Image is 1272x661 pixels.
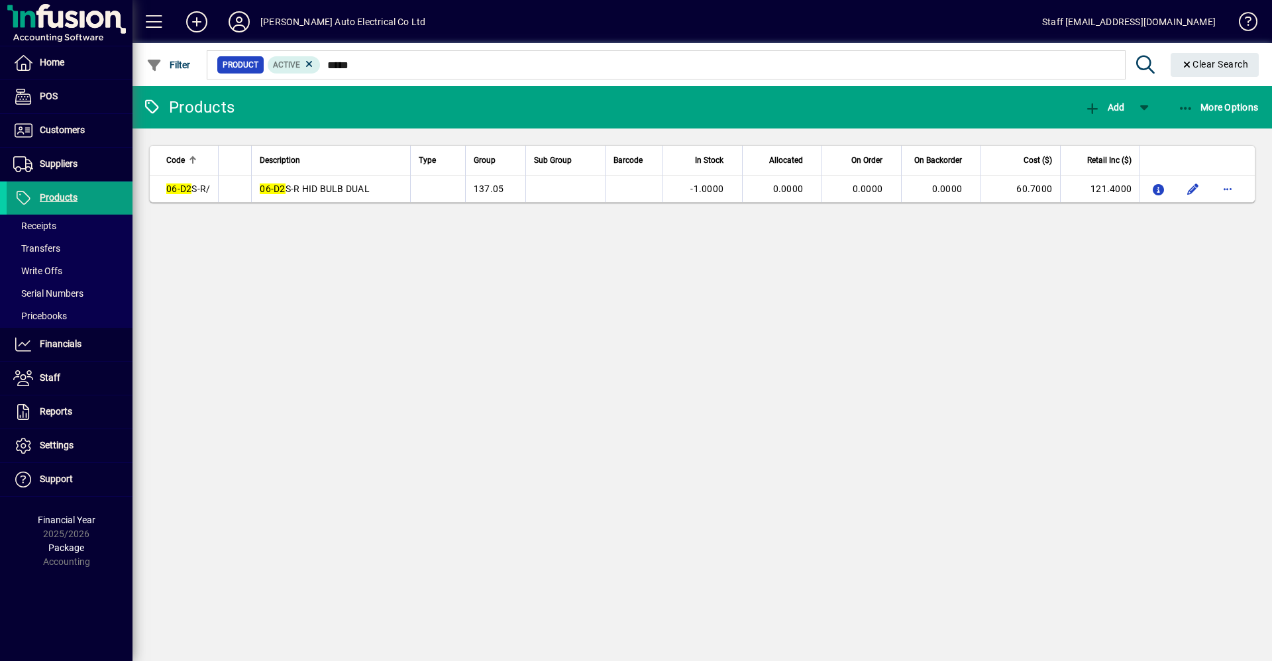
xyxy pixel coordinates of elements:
[40,57,64,68] span: Home
[268,56,321,74] mat-chip: Activation Status: Active
[166,153,210,168] div: Code
[40,474,73,484] span: Support
[38,515,95,525] span: Financial Year
[751,153,815,168] div: Allocated
[1024,153,1052,168] span: Cost ($)
[260,153,300,168] span: Description
[1175,95,1262,119] button: More Options
[7,282,132,305] a: Serial Numbers
[273,60,300,70] span: Active
[1085,102,1124,113] span: Add
[166,183,210,194] span: S-R/
[40,406,72,417] span: Reports
[48,542,84,553] span: Package
[260,183,370,194] span: S-R HID BULB DUAL
[7,114,132,147] a: Customers
[7,215,132,237] a: Receipts
[534,153,572,168] span: Sub Group
[7,328,132,361] a: Financials
[773,183,804,194] span: 0.0000
[142,97,235,118] div: Products
[7,46,132,79] a: Home
[1171,53,1259,77] button: Clear
[1081,95,1128,119] button: Add
[40,158,78,169] span: Suppliers
[7,260,132,282] a: Write Offs
[7,395,132,429] a: Reports
[671,153,735,168] div: In Stock
[13,221,56,231] span: Receipts
[40,338,81,349] span: Financials
[40,440,74,450] span: Settings
[830,153,894,168] div: On Order
[613,153,643,168] span: Barcode
[7,305,132,327] a: Pricebooks
[260,153,402,168] div: Description
[40,372,60,383] span: Staff
[7,148,132,181] a: Suppliers
[1178,102,1259,113] span: More Options
[910,153,974,168] div: On Backorder
[13,266,62,276] span: Write Offs
[13,288,83,299] span: Serial Numbers
[40,125,85,135] span: Customers
[7,237,132,260] a: Transfers
[853,183,883,194] span: 0.0000
[223,58,258,72] span: Product
[7,429,132,462] a: Settings
[690,183,723,194] span: -1.0000
[7,463,132,496] a: Support
[1042,11,1216,32] div: Staff [EMAIL_ADDRESS][DOMAIN_NAME]
[13,311,67,321] span: Pricebooks
[146,60,191,70] span: Filter
[176,10,218,34] button: Add
[980,176,1060,202] td: 60.7000
[143,53,194,77] button: Filter
[474,153,517,168] div: Group
[914,153,962,168] span: On Backorder
[218,10,260,34] button: Profile
[166,153,185,168] span: Code
[40,91,58,101] span: POS
[474,183,504,194] span: 137.05
[1183,178,1204,199] button: Edit
[419,153,436,168] span: Type
[932,183,963,194] span: 0.0000
[7,362,132,395] a: Staff
[7,80,132,113] a: POS
[1181,59,1249,70] span: Clear Search
[534,153,597,168] div: Sub Group
[1060,176,1139,202] td: 121.4000
[260,11,425,32] div: [PERSON_NAME] Auto Electrical Co Ltd
[613,153,655,168] div: Barcode
[1087,153,1132,168] span: Retail Inc ($)
[1217,178,1238,199] button: More options
[769,153,803,168] span: Allocated
[851,153,882,168] span: On Order
[40,192,78,203] span: Products
[166,183,191,194] em: 06-D2
[474,153,496,168] span: Group
[13,243,60,254] span: Transfers
[419,153,457,168] div: Type
[695,153,723,168] span: In Stock
[260,183,285,194] em: 06-D2
[1229,3,1255,46] a: Knowledge Base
